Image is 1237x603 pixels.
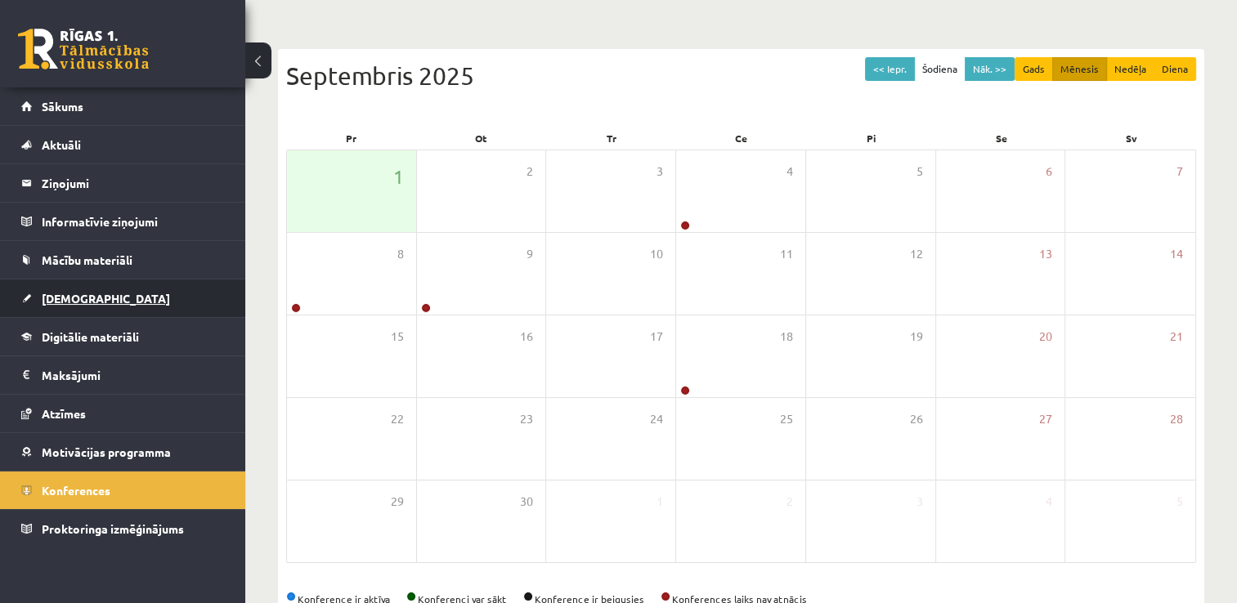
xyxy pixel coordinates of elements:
span: 12 [910,245,923,263]
span: 2 [787,493,793,511]
a: Informatīvie ziņojumi [21,203,225,240]
div: Sv [1066,127,1196,150]
span: 2 [527,163,533,181]
span: Aktuāli [42,137,81,152]
a: Motivācijas programma [21,433,225,471]
span: 23 [520,410,533,428]
span: 15 [391,328,404,346]
button: Gads [1015,57,1053,81]
span: 3 [657,163,663,181]
span: 4 [1046,493,1052,511]
span: 5 [917,163,923,181]
span: Digitālie materiāli [42,329,139,344]
button: Mēnesis [1052,57,1107,81]
span: 14 [1170,245,1183,263]
span: 13 [1039,245,1052,263]
span: 1 [393,163,404,190]
legend: Ziņojumi [42,164,225,202]
span: 4 [787,163,793,181]
a: [DEMOGRAPHIC_DATA] [21,279,225,317]
span: 25 [780,410,793,428]
a: Maksājumi [21,356,225,394]
span: 10 [650,245,663,263]
button: << Iepr. [865,57,915,81]
span: 21 [1170,328,1183,346]
a: Proktoringa izmēģinājums [21,510,225,547]
span: 27 [1039,410,1052,428]
span: 30 [520,493,533,511]
span: 24 [650,410,663,428]
div: Ce [676,127,806,150]
a: Mācību materiāli [21,241,225,279]
div: Se [936,127,1066,150]
div: Ot [416,127,546,150]
a: Ziņojumi [21,164,225,202]
a: Rīgas 1. Tālmācības vidusskola [18,29,149,69]
button: Nāk. >> [965,57,1015,81]
div: Tr [546,127,676,150]
span: Atzīmes [42,406,86,421]
span: [DEMOGRAPHIC_DATA] [42,291,170,306]
span: 29 [391,493,404,511]
div: Septembris 2025 [286,57,1196,94]
a: Digitālie materiāli [21,318,225,355]
span: 16 [520,328,533,346]
span: Sākums [42,99,83,114]
a: Atzīmes [21,395,225,432]
div: Pr [286,127,416,150]
span: 26 [910,410,923,428]
span: 1 [657,493,663,511]
span: 22 [391,410,404,428]
span: 18 [780,328,793,346]
span: 17 [650,328,663,346]
div: Pi [806,127,936,150]
span: 3 [917,493,923,511]
span: Proktoringa izmēģinājums [42,521,184,536]
button: Diena [1154,57,1196,81]
legend: Maksājumi [42,356,225,394]
span: 11 [780,245,793,263]
a: Konferences [21,471,225,509]
span: 8 [397,245,404,263]
a: Sākums [21,87,225,125]
span: Konferences [42,483,110,498]
span: Motivācijas programma [42,444,171,459]
span: 5 [1176,493,1183,511]
span: 6 [1046,163,1052,181]
legend: Informatīvie ziņojumi [42,203,225,240]
span: 20 [1039,328,1052,346]
button: Šodiena [914,57,966,81]
span: 7 [1176,163,1183,181]
span: Mācību materiāli [42,252,132,267]
span: 28 [1170,410,1183,428]
button: Nedēļa [1106,57,1154,81]
span: 9 [527,245,533,263]
span: 19 [910,328,923,346]
a: Aktuāli [21,126,225,163]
